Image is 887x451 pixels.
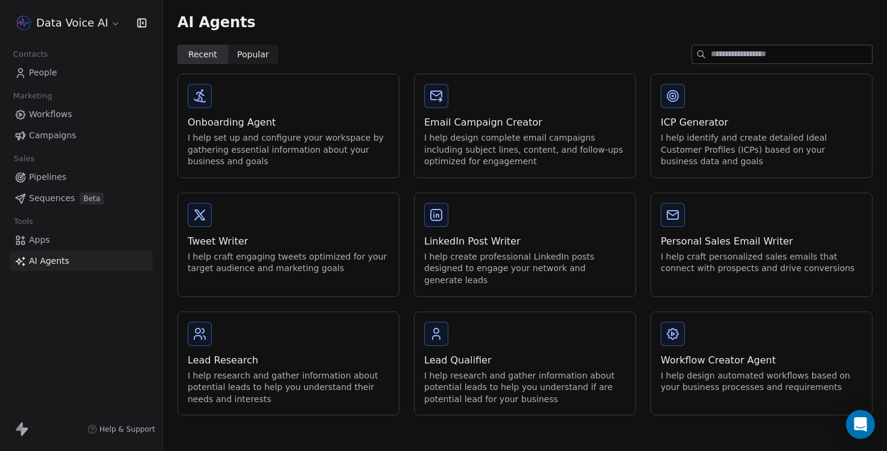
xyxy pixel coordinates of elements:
[661,115,862,130] div: ICP Generator
[424,132,626,168] div: I help design complete email campaigns including subject lines, content, and follow-ups optimized...
[29,129,76,142] span: Campaigns
[188,115,389,130] div: Onboarding Agent
[29,108,72,121] span: Workflows
[10,126,153,146] a: Campaigns
[661,353,862,368] div: Workflow Creator Agent
[17,16,31,30] img: 66ab4aae-17ae-441a-b851-cd300b3af65b.png
[10,230,153,250] a: Apps
[424,115,626,130] div: Email Campaign Creator
[10,188,153,208] a: SequencesBeta
[424,370,626,406] div: I help research and gather information about potential leads to help you understand if are potent...
[188,370,389,406] div: I help research and gather information about potential leads to help you understand their needs a...
[661,251,862,275] div: I help craft personalized sales emails that connect with prospects and drive conversions
[10,104,153,124] a: Workflows
[29,255,69,267] span: AI Agents
[188,132,389,168] div: I help set up and configure your workspace by gathering essential information about your business...
[80,193,104,205] span: Beta
[237,48,269,61] span: Popular
[8,213,38,231] span: Tools
[424,251,626,287] div: I help create professional LinkedIn posts designed to engage your network and generate leads
[661,370,862,394] div: I help design automated workflows based on your business processes and requirements
[29,192,75,205] span: Sequences
[14,13,123,33] button: Data Voice AI
[188,251,389,275] div: I help craft engaging tweets optimized for your target audience and marketing goals
[424,353,626,368] div: Lead Qualifier
[8,150,40,168] span: Sales
[8,87,57,105] span: Marketing
[100,424,155,434] span: Help & Support
[10,63,153,83] a: People
[188,234,389,249] div: Tweet Writer
[29,234,50,246] span: Apps
[87,424,155,434] a: Help & Support
[177,13,255,31] span: AI Agents
[29,66,57,79] span: People
[29,171,66,184] span: Pipelines
[424,234,626,249] div: LinkedIn Post Writer
[10,167,153,187] a: Pipelines
[8,45,53,63] span: Contacts
[188,353,389,368] div: Lead Research
[661,234,862,249] div: Personal Sales Email Writer
[10,251,153,271] a: AI Agents
[661,132,862,168] div: I help identify and create detailed Ideal Customer Profiles (ICPs) based on your business data an...
[846,410,875,439] div: Open Intercom Messenger
[36,15,108,31] span: Data Voice AI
